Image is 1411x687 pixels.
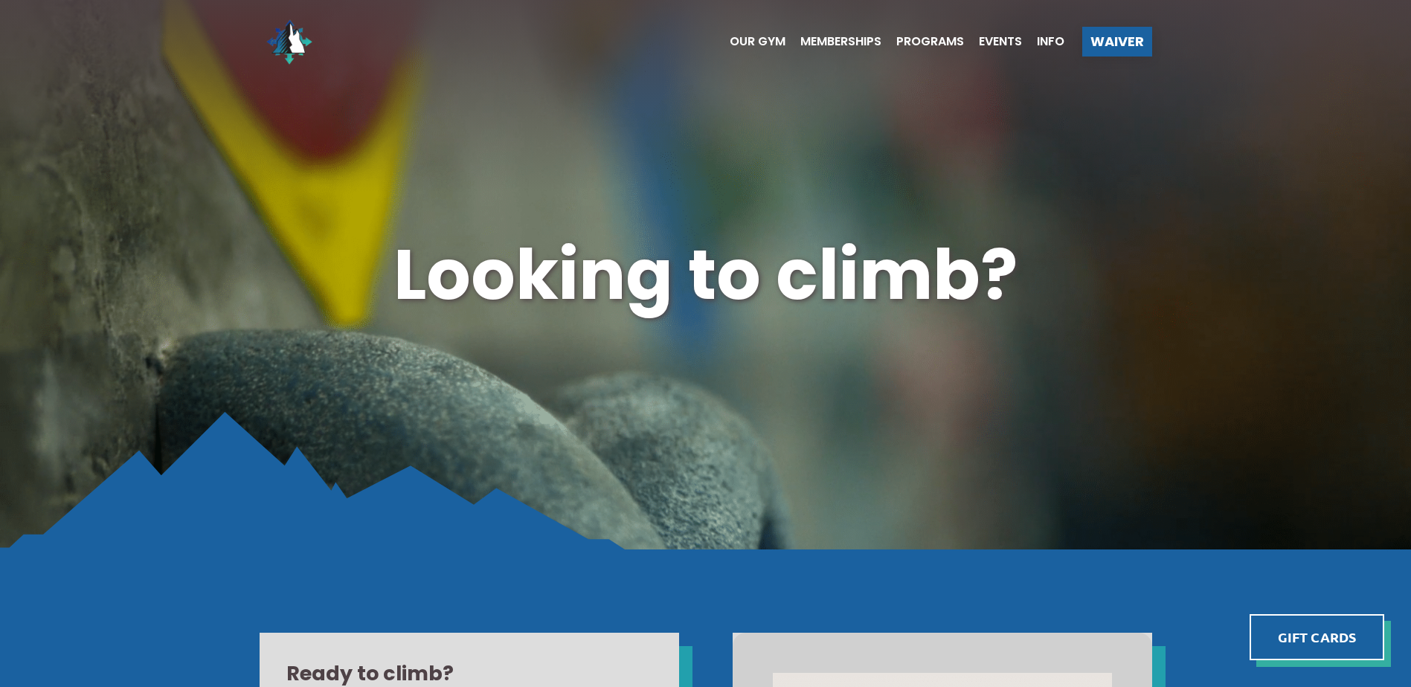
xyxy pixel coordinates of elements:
[800,36,881,48] span: Memberships
[260,12,319,71] img: North Wall Logo
[1090,35,1144,48] span: Waiver
[979,36,1022,48] span: Events
[715,36,785,48] a: Our Gym
[1037,36,1064,48] span: Info
[785,36,881,48] a: Memberships
[964,36,1022,48] a: Events
[1082,27,1152,57] a: Waiver
[730,36,785,48] span: Our Gym
[1022,36,1064,48] a: Info
[896,36,964,48] span: Programs
[260,227,1152,323] h1: Looking to climb?
[881,36,964,48] a: Programs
